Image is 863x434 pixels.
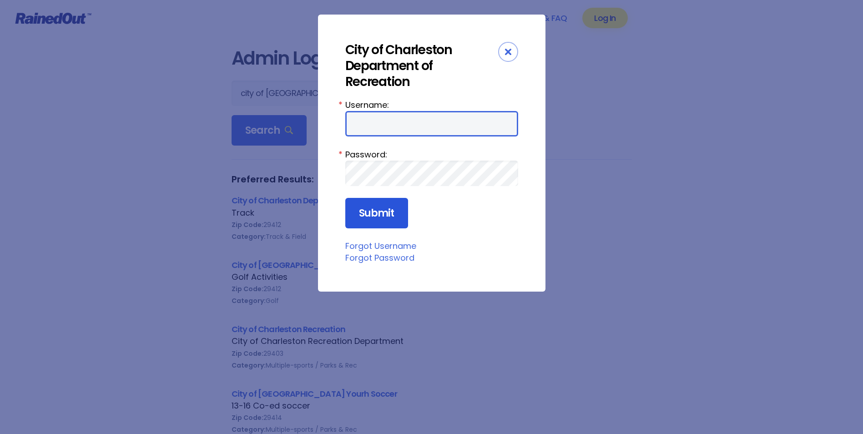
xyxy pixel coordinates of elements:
[498,42,518,62] div: Close
[345,148,518,161] label: Password:
[345,252,414,263] a: Forgot Password
[345,240,416,252] a: Forgot Username
[345,198,408,229] input: Submit
[345,42,498,90] div: City of Charleston Department of Recreation
[345,99,518,111] label: Username:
